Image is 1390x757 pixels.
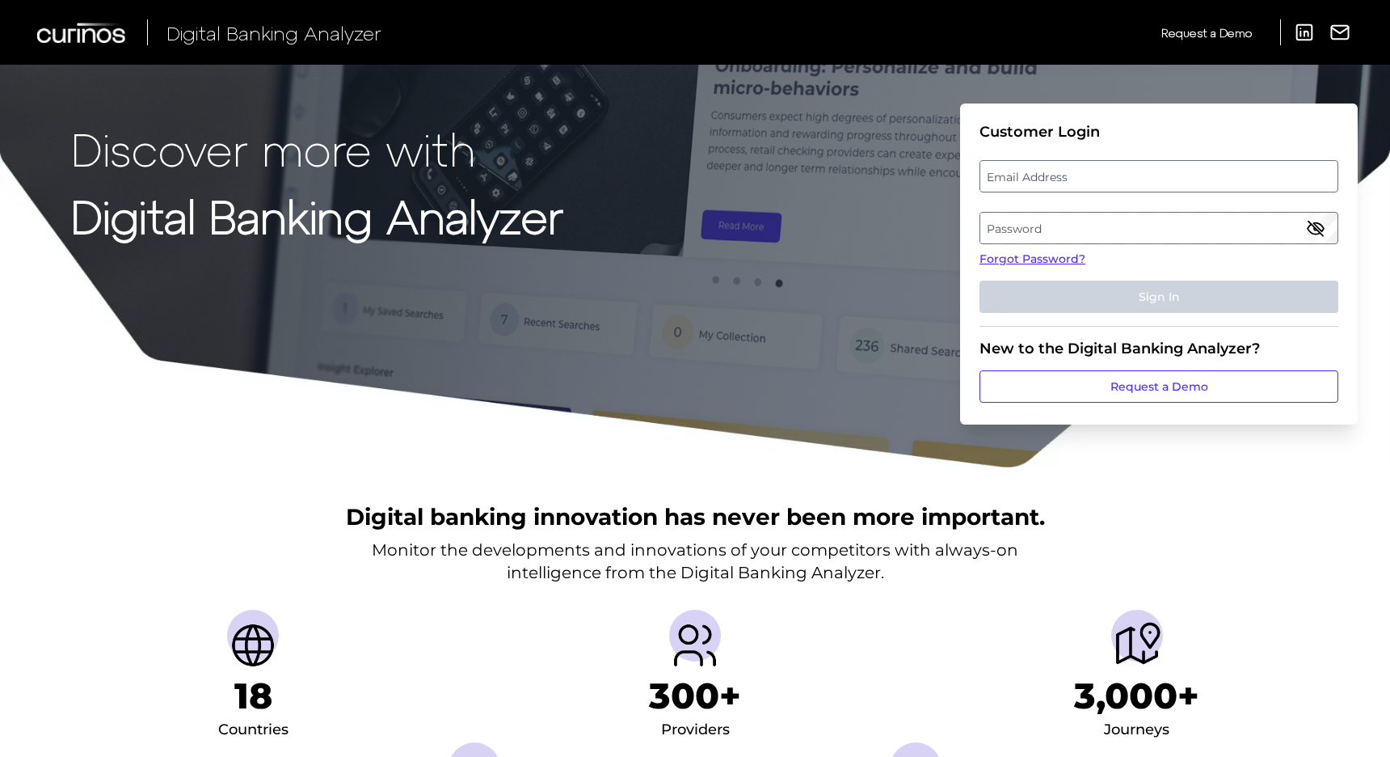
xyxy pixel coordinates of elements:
[1104,717,1169,743] div: Journeys
[979,340,1338,357] div: New to the Digital Banking Analyzer?
[979,370,1338,403] a: Request a Demo
[979,251,1338,268] a: Forgot Password?
[37,23,128,43] img: Curinos
[649,675,741,717] h1: 300+
[166,21,381,44] span: Digital Banking Analyzer
[669,620,721,671] img: Providers
[979,123,1338,141] div: Customer Login
[980,162,1337,191] label: Email Address
[71,123,563,174] p: Discover more with
[1074,675,1199,717] h1: 3,000+
[979,281,1338,313] button: Sign In
[346,501,1045,532] h2: Digital banking innovation has never been more important.
[227,620,279,671] img: Countries
[234,675,272,717] h1: 18
[1161,19,1252,46] a: Request a Demo
[661,717,730,743] div: Providers
[1161,26,1252,40] span: Request a Demo
[218,717,289,743] div: Countries
[1111,620,1163,671] img: Journeys
[71,188,563,243] strong: Digital Banking Analyzer
[980,214,1337,243] label: Password
[372,539,1018,584] p: Monitor the developments and innovations of your competitors with always-on intelligence from the...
